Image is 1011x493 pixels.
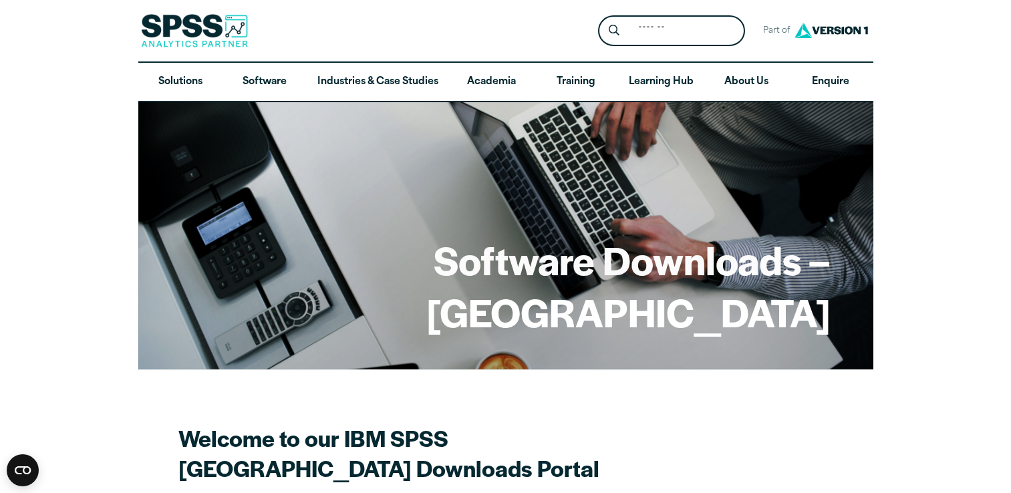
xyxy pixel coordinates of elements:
[138,63,223,102] a: Solutions
[533,63,617,102] a: Training
[141,14,248,47] img: SPSS Analytics Partner
[7,454,39,486] button: Open CMP widget
[756,21,791,41] span: Part of
[178,423,646,483] h2: Welcome to our IBM SPSS [GEOGRAPHIC_DATA] Downloads Portal
[618,63,704,102] a: Learning Hub
[138,63,873,102] nav: Desktop version of site main menu
[449,63,533,102] a: Academia
[791,18,871,43] img: Version1 Logo
[609,25,619,36] svg: Search magnifying glass icon
[181,234,831,337] h1: Software Downloads – [GEOGRAPHIC_DATA]
[788,63,873,102] a: Enquire
[601,19,626,43] button: Search magnifying glass icon
[307,63,449,102] a: Industries & Case Studies
[598,15,745,47] form: Site Header Search Form
[223,63,307,102] a: Software
[704,63,788,102] a: About Us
